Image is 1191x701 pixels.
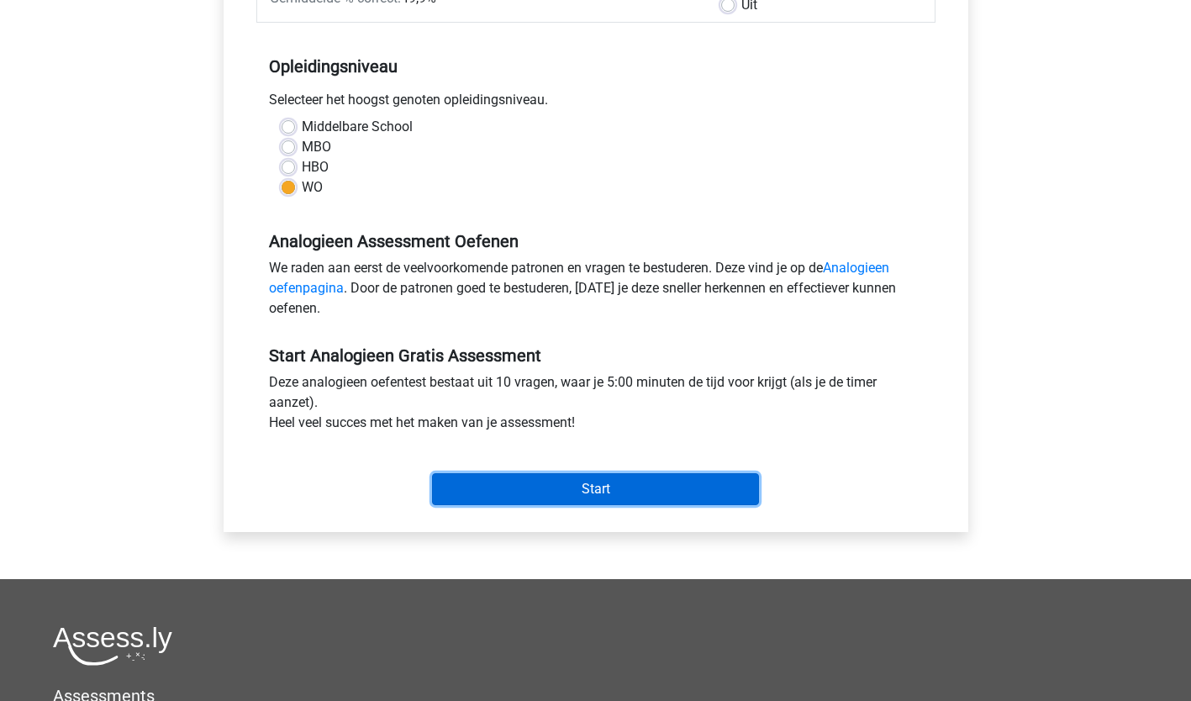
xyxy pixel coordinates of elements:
div: We raden aan eerst de veelvoorkomende patronen en vragen te bestuderen. Deze vind je op de . Door... [256,258,935,325]
h5: Opleidingsniveau [269,50,923,83]
h5: Analogieen Assessment Oefenen [269,231,923,251]
label: MBO [302,137,331,157]
label: Middelbare School [302,117,413,137]
label: WO [302,177,323,198]
div: Selecteer het hoogst genoten opleidingsniveau. [256,90,935,117]
label: HBO [302,157,329,177]
input: Start [432,473,759,505]
div: Deze analogieen oefentest bestaat uit 10 vragen, waar je 5:00 minuten de tijd voor krijgt (als je... [256,372,935,440]
h5: Start Analogieen Gratis Assessment [269,345,923,366]
img: Assessly logo [53,626,172,666]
